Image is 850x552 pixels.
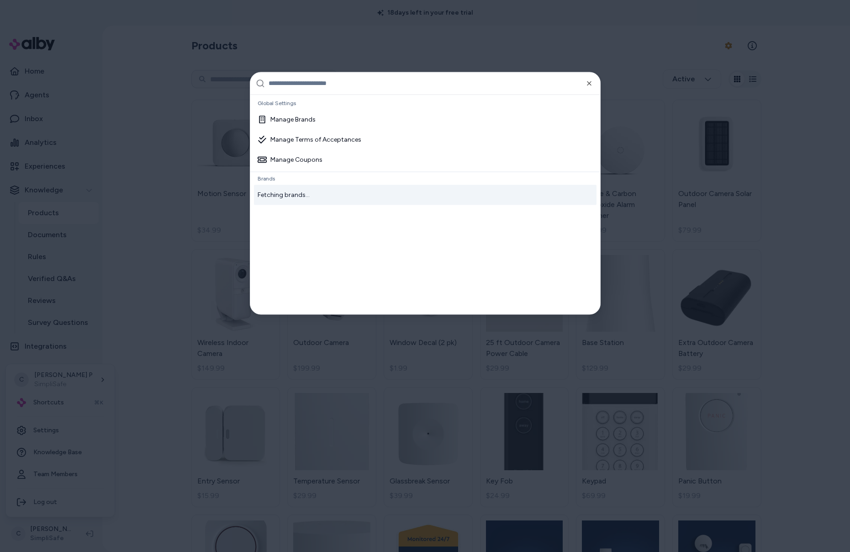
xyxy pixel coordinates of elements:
div: Fetching brands... [254,185,597,205]
div: Brands [254,172,597,185]
div: Manage Coupons [258,155,322,164]
div: Manage Brands [258,115,316,124]
div: Manage Terms of Acceptances [258,135,361,144]
div: Global Settings [254,96,597,109]
div: Suggestions [250,95,600,314]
